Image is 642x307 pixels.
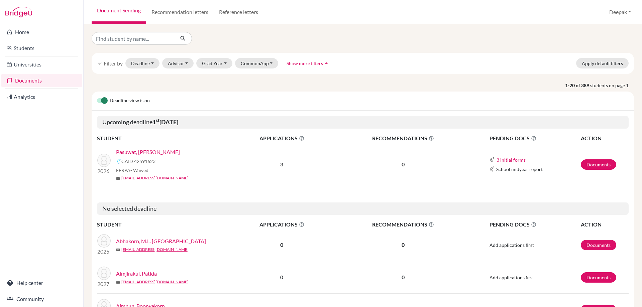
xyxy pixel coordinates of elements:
th: ACTION [580,134,629,143]
a: Aimjirakul, Patida [116,270,157,278]
a: Universities [1,58,82,71]
span: PENDING DOCS [490,220,580,228]
a: Documents [581,272,616,283]
p: 0 [333,160,473,168]
a: Documents [1,74,82,87]
img: Aimjirakul, Patida [97,267,111,280]
button: Deepak [606,6,634,18]
i: arrow_drop_up [323,60,330,66]
button: Deadline [125,58,159,68]
a: [EMAIL_ADDRESS][DOMAIN_NAME] [121,175,189,181]
button: Apply default filters [576,58,629,68]
button: CommonApp [235,58,279,68]
a: Abhakorn, M.L. [GEOGRAPHIC_DATA] [116,237,206,245]
span: RECOMMENDATIONS [333,220,473,228]
b: 0 [280,274,283,280]
a: [EMAIL_ADDRESS][DOMAIN_NAME] [121,247,189,253]
span: CAID 42591623 [121,158,155,165]
th: STUDENT [97,134,231,143]
img: Common App logo [490,166,495,172]
button: Advisor [162,58,194,68]
a: Pasuwat, [PERSON_NAME] [116,148,180,156]
span: mail [116,248,120,252]
span: APPLICATIONS [231,134,333,142]
button: Show more filtersarrow_drop_up [281,58,335,68]
b: 0 [280,242,283,248]
a: Documents [581,240,616,250]
p: 2026 [97,167,111,175]
img: Bridge-U [5,7,32,17]
span: mail [116,280,120,284]
span: Filter by [104,60,123,66]
span: RECOMMENDATIONS [333,134,473,142]
img: Common App logo [116,159,121,164]
button: 3 initial forms [496,156,526,164]
b: 1 [DATE] [152,118,178,126]
span: School midyear report [496,166,543,173]
span: APPLICATIONS [231,220,333,228]
th: STUDENT [97,220,231,229]
strong: 1-20 of 389 [565,82,590,89]
span: Show more filters [287,60,323,66]
img: Common App logo [490,157,495,162]
a: Community [1,292,82,306]
a: Analytics [1,90,82,104]
b: 3 [280,161,283,167]
i: filter_list [97,60,102,66]
span: mail [116,176,120,180]
h5: Upcoming deadline [97,116,629,129]
span: PENDING DOCS [490,134,580,142]
a: Home [1,25,82,39]
a: Documents [581,159,616,170]
span: students on page 1 [590,82,634,89]
h5: No selected deadline [97,202,629,215]
sup: st [156,118,159,123]
span: FERPA [116,167,148,174]
span: Deadline view is on [110,97,150,105]
p: 0 [333,273,473,281]
a: Help center [1,276,82,290]
a: Students [1,41,82,55]
span: Add applications first [490,242,534,248]
img: Pasuwat, Asiwan [97,154,111,167]
span: Add applications first [490,275,534,280]
span: - Waived [130,167,148,173]
th: ACTION [580,220,629,229]
a: [EMAIL_ADDRESS][DOMAIN_NAME] [121,279,189,285]
p: 2025 [97,248,111,256]
p: 2027 [97,280,111,288]
p: 0 [333,241,473,249]
button: Grad Year [196,58,232,68]
img: Abhakorn, M.L. Rujrapeepha [97,234,111,248]
input: Find student by name... [92,32,175,45]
